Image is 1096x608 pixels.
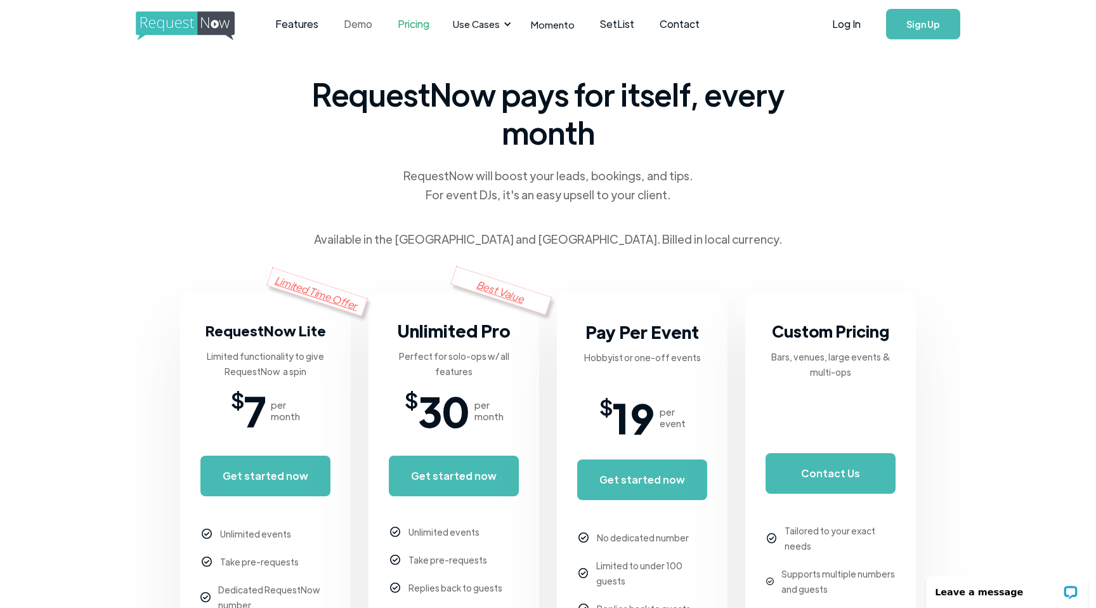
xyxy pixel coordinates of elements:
a: Log In [819,2,873,46]
div: Perfect for solo-ops w/ all features [389,348,519,379]
div: Tailored to your exact needs [785,523,896,553]
div: Limited functionality to give RequestNow a spin [200,348,330,379]
a: Get started now [200,456,330,496]
iframe: LiveChat chat widget [918,568,1096,608]
div: RequestNow will boost your leads, bookings, and tips. For event DJs, it's an easy upsell to your ... [402,166,694,204]
a: Contact Us [766,453,896,494]
div: Best Value [450,266,552,315]
div: Take pre-requests [220,554,299,569]
div: per month [271,399,300,422]
div: Bars, venues, large events & multi-ops [766,349,896,380]
img: checkmark [390,583,401,593]
span: $ [599,399,613,414]
div: Take pre-requests [408,552,487,567]
span: $ [231,392,244,407]
img: checkmark [200,592,211,602]
img: checkmark [767,533,777,543]
span: 7 [244,392,266,430]
div: per month [474,399,504,422]
strong: Custom Pricing [772,321,889,341]
img: checkmark [390,527,401,538]
img: checkmark [578,568,589,578]
div: No dedicated number [597,530,689,545]
div: Use Cases [453,17,500,31]
a: Get started now [577,459,707,500]
a: Demo [331,4,385,44]
div: Unlimited events [408,524,480,539]
span: 30 [418,392,469,430]
img: checkmark [202,529,212,539]
div: Hobbyist or one-off events [584,350,701,365]
a: SetList [587,4,647,44]
a: Contact [647,4,712,44]
div: Unlimited events [220,526,291,541]
div: Limited to under 100 guests [596,558,707,588]
div: Replies back to guests [408,580,502,595]
a: home [136,11,231,37]
img: checkmark [578,532,589,543]
span: $ [405,392,418,407]
span: 19 [613,399,655,437]
span: RequestNow pays for itself, every month [307,75,789,151]
h3: RequestNow Lite [205,318,326,343]
img: checkmark [766,578,774,585]
div: Limited Time Offer [266,267,368,316]
a: Sign Up [886,9,960,39]
a: Momento [518,6,587,43]
img: requestnow logo [136,11,258,41]
img: checkmark [202,557,212,567]
a: Pricing [385,4,442,44]
div: Supports multiple numbers and guests [781,566,896,597]
a: Features [263,4,331,44]
h3: Unlimited Pro [397,318,511,343]
strong: Pay Per Event [585,321,699,343]
img: checkmark [390,555,401,565]
div: Use Cases [445,4,515,44]
div: per event [660,406,686,429]
a: Get started now [389,456,519,496]
div: Available in the [GEOGRAPHIC_DATA] and [GEOGRAPHIC_DATA]. Billed in local currency. [314,230,782,249]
